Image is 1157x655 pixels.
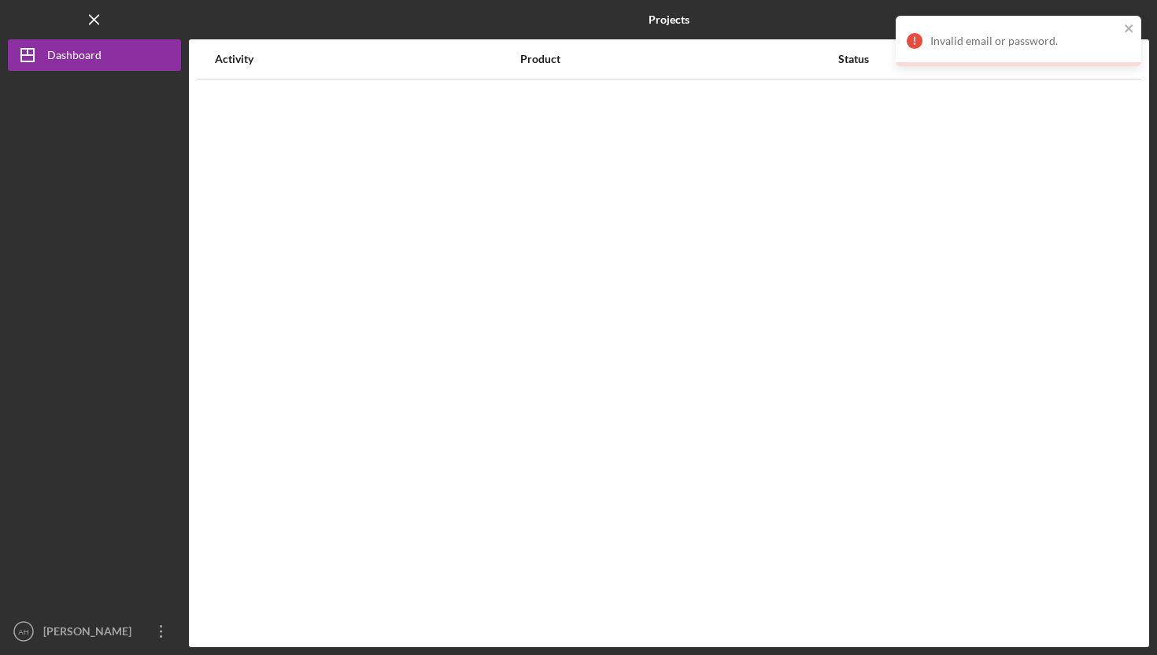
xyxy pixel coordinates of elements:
div: Status [838,53,1082,65]
button: AH[PERSON_NAME] [8,616,181,647]
button: close [1124,22,1135,37]
text: AH [18,627,28,636]
div: [PERSON_NAME] [39,616,142,651]
div: Product [520,53,837,65]
div: Invalid email or password. [930,35,1119,47]
div: Dashboard [47,39,102,75]
div: Activity [215,53,519,65]
button: Dashboard [8,39,181,71]
b: Projects [649,13,689,26]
